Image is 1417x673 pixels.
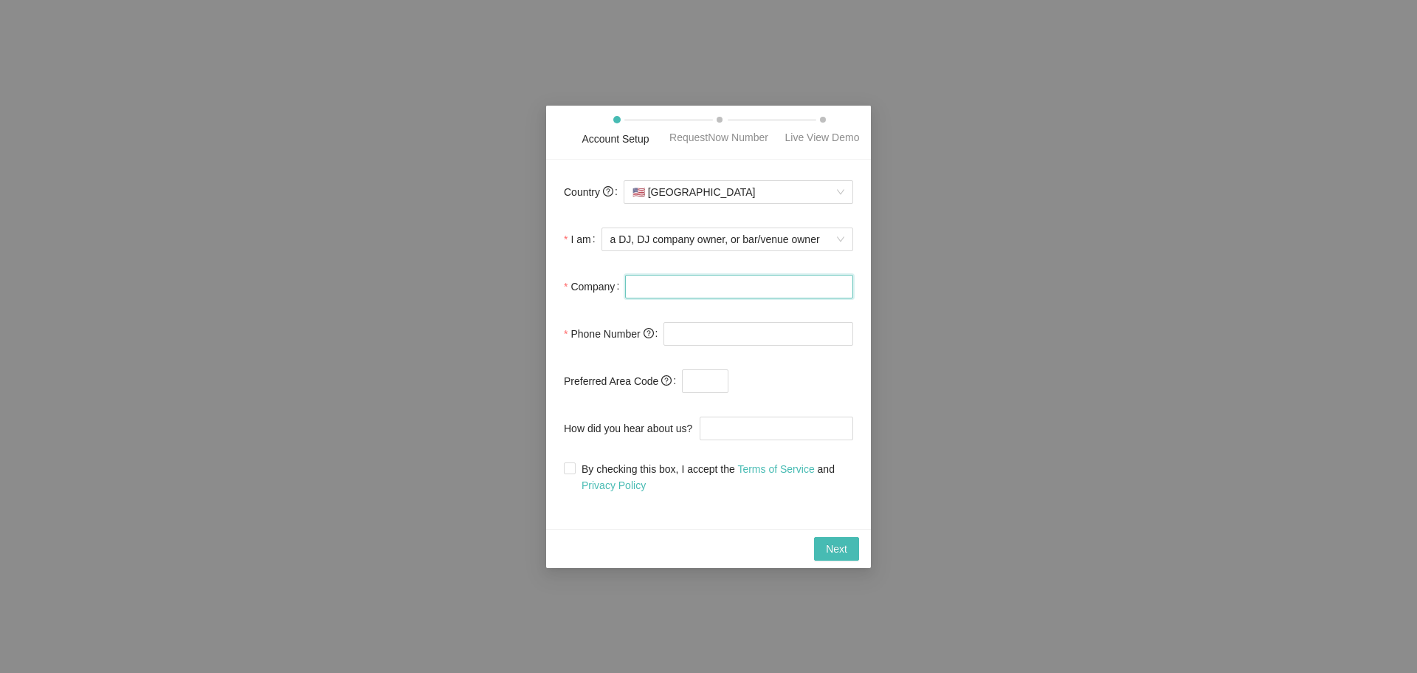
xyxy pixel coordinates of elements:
[603,186,613,197] span: question-circle
[570,326,653,342] span: Phone Number
[669,129,768,146] div: RequestNow Number
[564,373,672,389] span: Preferred Area Code
[826,541,847,557] span: Next
[610,228,844,250] span: a DJ, DJ company owner, or bar/venue owner
[582,131,649,147] div: Account Setup
[737,463,814,475] a: Terms of Service
[564,225,601,254] label: I am
[785,129,860,146] div: Live View Demo
[576,461,853,493] span: By checking this box, I accept the and
[625,275,853,298] input: Company
[632,186,645,198] span: 🇺🇸
[564,184,613,200] span: Country
[814,537,859,561] button: Next
[564,272,625,301] label: Company
[661,375,672,386] span: question-circle
[582,479,646,491] a: Privacy Policy
[564,414,700,443] label: How did you hear about us?
[700,417,853,440] input: How did you hear about us?
[632,181,844,203] span: [GEOGRAPHIC_DATA]
[644,328,654,338] span: question-circle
